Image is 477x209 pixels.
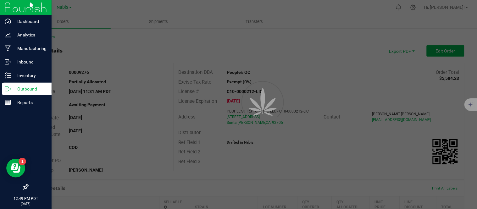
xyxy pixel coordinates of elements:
[19,158,26,165] iframe: Resource center unread badge
[11,31,49,39] p: Analytics
[11,99,49,106] p: Reports
[5,99,11,106] inline-svg: Reports
[11,72,49,79] p: Inventory
[3,201,49,206] p: [DATE]
[11,45,49,52] p: Manufacturing
[5,45,11,52] inline-svg: Manufacturing
[11,18,49,25] p: Dashboard
[5,59,11,65] inline-svg: Inbound
[6,159,25,178] iframe: Resource center
[5,86,11,92] inline-svg: Outbound
[5,72,11,79] inline-svg: Inventory
[11,58,49,66] p: Inbound
[3,196,49,201] p: 12:49 PM PDT
[11,85,49,93] p: Outbound
[5,32,11,38] inline-svg: Analytics
[5,18,11,25] inline-svg: Dashboard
